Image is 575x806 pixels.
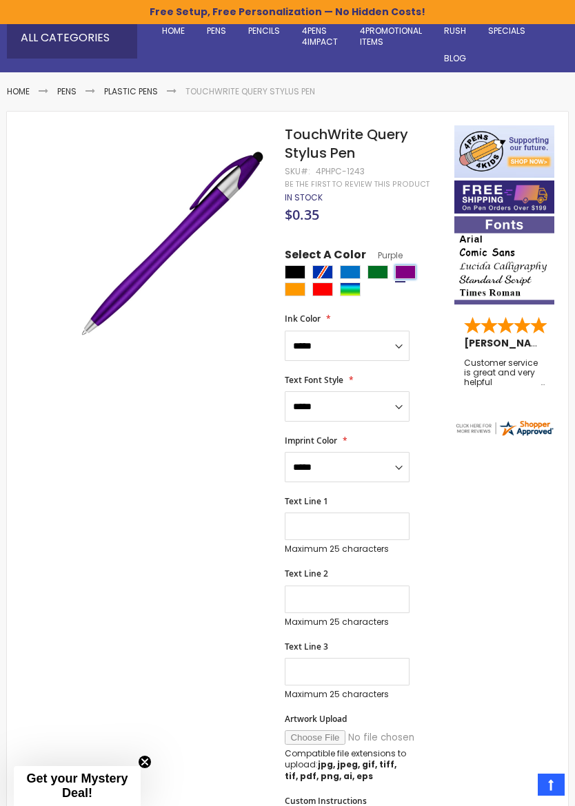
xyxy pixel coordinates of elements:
[285,192,323,203] span: In stock
[538,774,565,796] a: Top
[444,52,466,64] span: Blog
[454,216,554,304] img: font-personalization-examples
[291,17,349,56] a: 4Pens4impact
[248,25,280,37] span: Pencils
[57,85,77,97] a: Pens
[285,495,328,507] span: Text Line 1
[285,205,319,224] span: $0.35
[454,125,554,178] img: 4pens 4 kids
[349,17,433,56] a: 4PROMOTIONALITEMS
[464,336,555,350] span: [PERSON_NAME]
[433,17,477,45] a: Rush
[285,748,409,782] p: Compatible file extensions to upload:
[285,247,366,266] span: Select A Color
[302,25,338,48] span: 4Pens 4impact
[285,282,305,296] div: Orange
[285,125,408,163] span: TouchWrite Query Stylus Pen
[285,313,321,324] span: Ink Color
[360,25,422,48] span: 4PROMOTIONAL ITEMS
[444,25,466,37] span: Rush
[285,568,328,579] span: Text Line 2
[454,180,554,214] img: Free shipping on orders over $199
[454,419,554,437] img: 4pens.com widget logo
[285,617,409,628] p: Maximum 25 characters
[454,428,554,440] a: 4pens.com certificate URL
[366,249,403,261] span: Purple
[433,45,477,72] a: Blog
[285,192,323,203] div: Availability
[285,713,347,725] span: Artwork Upload
[104,85,158,97] a: Plastic Pens
[196,17,237,45] a: Pens
[285,179,430,189] a: Be the first to review this product
[285,758,396,781] strong: jpg, jpeg, gif, tiff, tif, pdf, png, ai, eps
[285,544,409,555] p: Maximum 25 characters
[395,265,416,279] div: Purple
[285,165,310,177] strong: SKU
[285,435,337,446] span: Imprint Color
[26,772,128,800] span: Get your Mystery Deal!
[14,766,141,806] div: Get your Mystery Deal!Close teaser
[285,641,328,652] span: Text Line 3
[151,17,196,45] a: Home
[285,265,305,279] div: Black
[7,85,30,97] a: Home
[340,282,361,296] div: Assorted
[285,374,343,386] span: Text Font Style
[340,265,361,279] div: Blue Light
[138,755,152,769] button: Close teaser
[464,358,545,388] div: Customer service is great and very helpful
[207,25,226,37] span: Pens
[185,86,315,97] li: TouchWrite Query Stylus Pen
[367,265,388,279] div: Green
[162,25,185,37] span: Home
[312,282,333,296] div: Red
[285,689,409,700] p: Maximum 25 characters
[316,166,365,177] div: 4PHPC-1243
[477,17,536,45] a: Specials
[237,17,291,45] a: Pencils
[77,145,272,340] img: touchwrite-query-stylus-pen-purple_1.jpg
[488,25,525,37] span: Specials
[7,17,137,59] div: All Categories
